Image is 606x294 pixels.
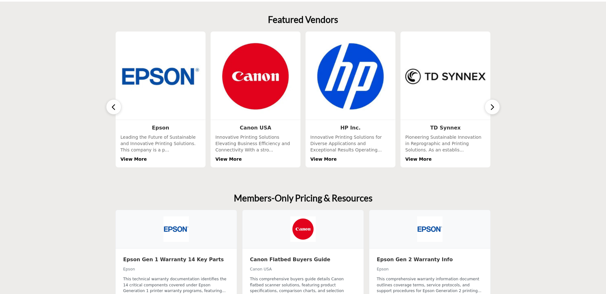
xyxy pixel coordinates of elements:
span: Epson [377,267,389,271]
img: Canon USA [215,36,296,116]
h2: Featured Vendors [268,14,338,25]
span: Epson [123,267,135,271]
img: Epson [417,216,443,242]
a: Epson [152,125,169,131]
a: View More [215,157,242,162]
span: Canon USA [250,267,272,271]
h2: Members-Only Pricing & Resources [234,193,372,204]
div: This technical warranty documentation identifies the 14 critical components covered under Epson G... [123,276,229,294]
a: Canon USA [240,125,271,131]
a: View More [120,157,147,162]
div: This comprehensive warranty information document outlines coverage terms, service protocols, and ... [377,276,483,294]
a: HP Inc. [340,125,361,131]
h3: Epson Gen 2 Warranty Info [377,256,483,263]
div: Leading the Future of Sustainable and Innovative Printing Solutions. This company is a p... [120,134,201,162]
a: Canon Flatbed Buyers Guide [250,256,356,266]
img: TD Synnex [405,36,486,116]
h3: Canon Flatbed Buyers Guide [250,256,356,263]
a: Epson Gen 1 Warranty 14 Key Parts [123,256,229,266]
img: HP Inc. [310,36,391,116]
img: Epson [163,216,189,242]
div: Innovative Printing Solutions for Diverse Applications and Exceptional Results Operating... [310,134,391,162]
a: TD Synnex [430,125,461,131]
img: Canon USA [290,216,316,242]
h3: Epson Gen 1 Warranty 14 Key Parts [123,256,229,263]
img: Epson [120,36,201,116]
a: Epson Gen 2 Warranty Info [377,256,483,266]
a: View More [310,157,337,162]
div: Innovative Printing Solutions Elevating Business Efficiency and Connectivity With a stro... [215,134,296,162]
div: Pioneering Sustainable Innovation in Reprographic and Printing Solutions. As an establis... [405,134,486,162]
a: View More [405,157,432,162]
